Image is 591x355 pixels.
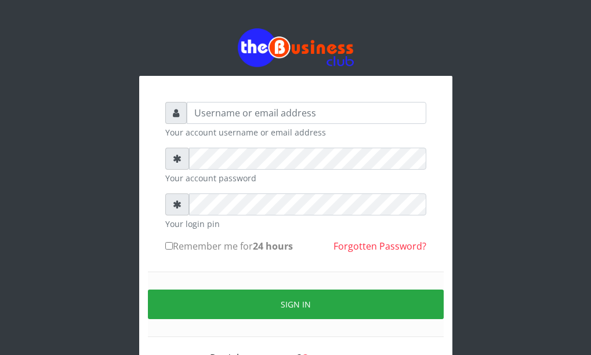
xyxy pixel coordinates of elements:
a: Forgotten Password? [333,240,426,252]
small: Your login pin [165,218,426,230]
input: Remember me for24 hours [165,242,173,250]
button: Sign in [148,290,444,319]
b: 24 hours [253,240,293,252]
small: Your account username or email address [165,126,426,138]
input: Username or email address [187,102,426,124]
label: Remember me for [165,239,293,253]
small: Your account password [165,172,426,184]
